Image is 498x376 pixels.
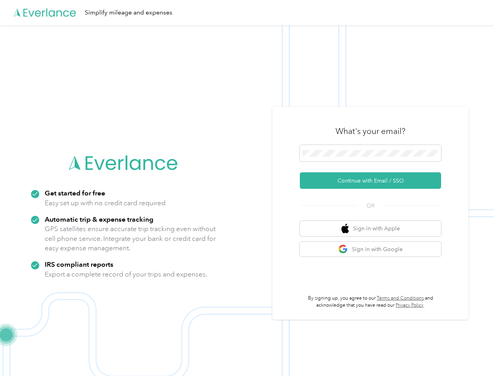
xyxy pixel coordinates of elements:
div: Simplify mileage and expenses [85,8,172,18]
button: apple logoSign in with Apple [300,221,441,236]
img: apple logo [341,224,349,233]
button: Continue with Email / SSO [300,172,441,189]
img: google logo [338,244,348,254]
a: Privacy Policy [396,302,423,308]
strong: IRS compliant reports [45,260,113,268]
p: GPS satellites ensure accurate trip tracking even without cell phone service. Integrate your bank... [45,224,216,253]
button: google logoSign in with Google [300,242,441,257]
strong: Get started for free [45,189,105,197]
span: OR [357,202,384,210]
p: By signing up, you agree to our and acknowledge that you have read our . [300,295,441,309]
p: Easy set up with no credit card required [45,198,166,208]
strong: Automatic trip & expense tracking [45,215,153,223]
h3: What's your email? [336,126,405,137]
a: Terms and Conditions [377,295,424,301]
p: Export a complete record of your trips and expenses. [45,269,207,279]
